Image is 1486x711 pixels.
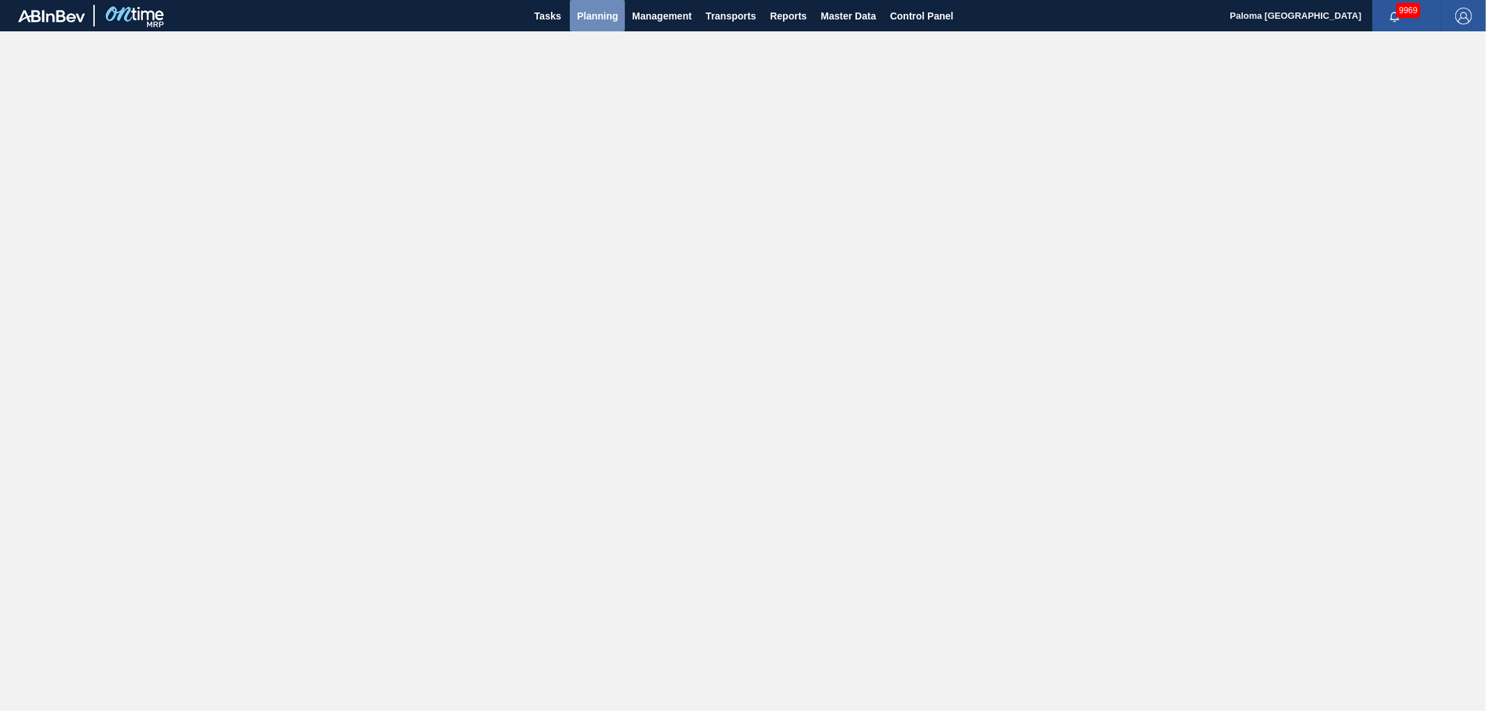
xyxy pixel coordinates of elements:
[577,8,618,24] span: Planning
[632,8,692,24] span: Management
[1455,8,1472,24] img: Logout
[532,8,563,24] span: Tasks
[821,8,876,24] span: Master Data
[1372,6,1417,26] button: Notifications
[1396,3,1421,18] span: 9969
[18,10,85,22] img: TNhmsLtSVTkK8tSr43FrP2fwEKptu5GPRR3wAAAABJRU5ErkJggg==
[706,8,756,24] span: Transports
[890,8,954,24] span: Control Panel
[770,8,807,24] span: Reports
